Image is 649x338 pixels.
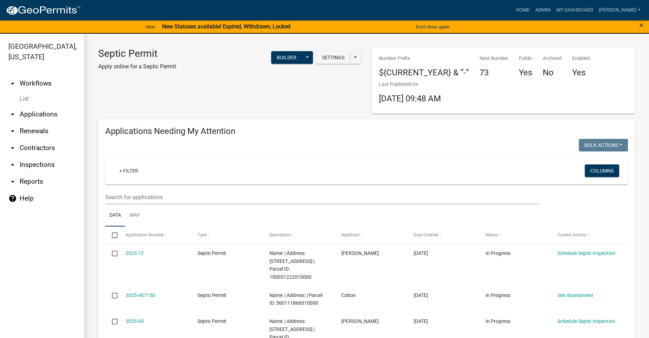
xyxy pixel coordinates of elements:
[126,292,155,298] a: 2025-467130
[379,68,469,78] h4: ${CURRENT_YEAR} & “-”
[125,204,144,227] a: Map
[119,227,190,243] datatable-header-cell: Application Number
[414,250,428,256] span: 08/22/2025
[480,68,508,78] h4: 73
[316,51,350,64] button: Settings
[341,250,379,256] span: Allen Akers
[8,110,17,119] i: arrow_drop_down
[519,68,532,78] h4: Yes
[519,55,532,62] p: Public
[486,250,510,256] span: In Progress
[557,292,593,298] a: Site Assessment
[413,21,452,33] button: Don't show again
[98,62,176,71] p: Apply online for a Septic Permit
[269,292,322,306] span: Name: | Address: | Parcel ID: 560111866010000
[8,161,17,169] i: arrow_drop_down
[105,204,125,227] a: Data
[105,227,119,243] datatable-header-cell: Select
[198,232,207,237] span: Type
[480,55,508,62] p: Next Number
[114,164,144,177] a: + Filter
[543,68,562,78] h4: No
[341,232,360,237] span: Applicant
[579,139,628,151] button: Bulk Actions
[379,94,441,103] span: [DATE] 09:48 AM
[142,21,158,33] a: View
[379,55,469,62] p: Number Prefix
[479,227,551,243] datatable-header-cell: Status
[557,232,587,237] span: Current Activity
[572,68,590,78] h4: Yes
[341,318,379,324] span: Scott Waters
[191,227,263,243] datatable-header-cell: Type
[8,79,17,88] i: arrow_drop_up
[407,227,479,243] datatable-header-cell: Date Created
[379,81,441,88] p: Last Published On
[198,318,226,324] span: Septic Permit
[269,232,291,237] span: Description
[8,177,17,186] i: arrow_drop_down
[8,144,17,152] i: arrow_drop_down
[105,190,539,204] input: Search for applications
[572,55,590,62] p: Enabled
[533,4,554,17] a: Admin
[105,126,628,136] h4: Applications Needing My Attention
[639,21,644,29] button: Close
[414,232,438,237] span: Date Created
[8,127,17,135] i: arrow_drop_down
[513,4,533,17] a: Home
[269,250,315,280] span: Name: | Address: 2188 114TH CT | Parcel ID: 190031222010000
[126,232,164,237] span: Application Number
[585,164,619,177] button: Columns
[414,292,428,298] span: 08/21/2025
[557,250,615,256] a: Schedule Septic Inspection
[543,55,562,62] p: Archived
[639,20,644,30] span: ×
[263,227,335,243] datatable-header-cell: Description
[557,318,615,324] a: Schedule Septic Inspection
[198,250,226,256] span: Septic Permit
[596,4,643,17] a: [PERSON_NAME]
[162,23,290,30] strong: New Statuses available! Expired, Withdrawn, Locked
[486,318,510,324] span: In Progress
[486,232,498,237] span: Status
[551,227,623,243] datatable-header-cell: Current Activity
[341,292,356,298] span: Colton
[98,48,176,60] h3: Septic Permit
[414,318,428,324] span: 08/20/2025
[8,194,17,203] i: help
[335,227,407,243] datatable-header-cell: Applicant
[271,51,302,64] button: Builder
[126,318,144,324] a: 2025-69
[554,4,596,17] a: My Dashboard
[198,292,226,298] span: Septic Permit
[486,292,510,298] span: In Progress
[126,250,144,256] a: 2025-72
